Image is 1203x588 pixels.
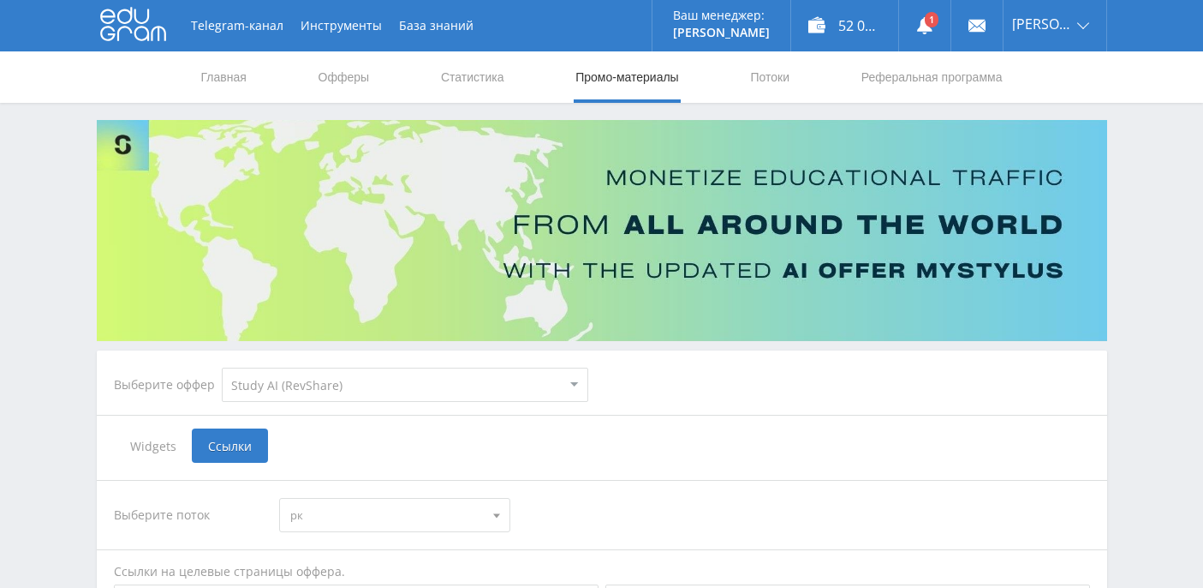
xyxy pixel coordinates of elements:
span: [PERSON_NAME] [1012,17,1072,31]
img: Banner [97,120,1107,341]
div: Ссылки на целевые страницы оффера. [114,563,1090,580]
span: Widgets [114,429,192,463]
span: Ссылки [192,429,268,463]
a: Статистика [439,51,506,103]
p: Ваш менеджер: [673,9,770,22]
a: Промо-материалы [574,51,680,103]
span: рк [290,499,484,531]
p: [PERSON_NAME] [673,26,770,39]
div: Выберите поток [114,498,263,532]
div: Выберите оффер [114,378,222,392]
a: Офферы [317,51,372,103]
a: Главная [200,51,248,103]
a: Потоки [748,51,791,103]
a: Реферальная программа [860,51,1004,103]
